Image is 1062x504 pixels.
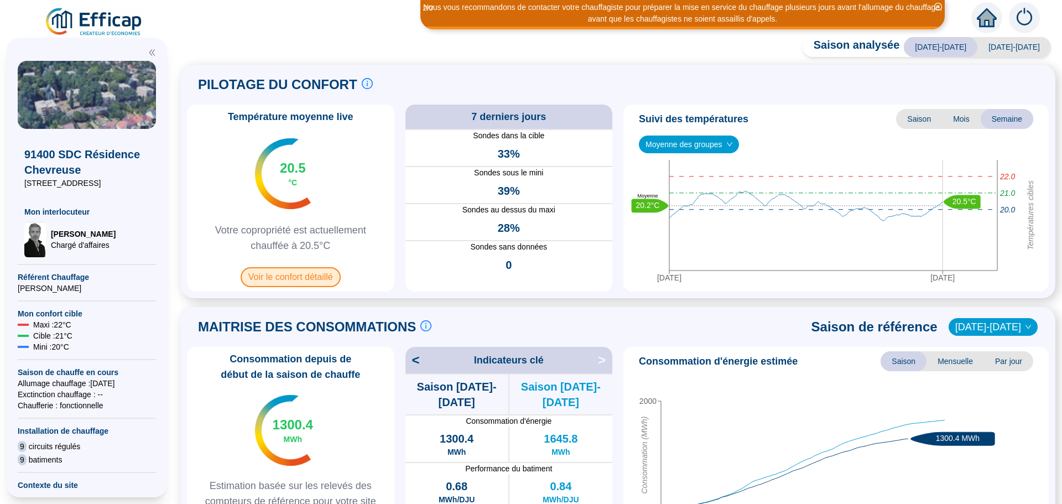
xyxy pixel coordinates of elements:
text: 20.5°C [952,197,976,206]
span: Chargé d'affaires [51,240,116,251]
img: indicateur températures [255,138,311,209]
span: < [405,351,420,369]
span: Sondes dans la cible [405,130,613,142]
span: [PERSON_NAME] [51,228,116,240]
span: °C [288,177,297,188]
span: Par jour [984,351,1033,371]
span: Saison [896,109,942,129]
span: 1300.4 [273,416,313,434]
span: Consommation d'énergie estimée [639,354,798,369]
tspan: [DATE] [930,273,955,282]
span: MWh [284,434,302,445]
span: [DATE]-[DATE] [977,37,1051,57]
span: Consommation depuis de début de la saison de chauffe [191,351,390,382]
span: Exctinction chauffage : -- [18,389,156,400]
tspan: [DATE] [657,273,681,282]
tspan: 20.0 [999,205,1015,214]
span: Mois [942,109,981,129]
span: Cible : 21 °C [33,330,72,341]
text: 20.2°C [636,201,660,210]
tspan: Consommation (MWh) [640,417,649,494]
span: Semaine [981,109,1033,129]
span: info-circle [362,78,373,89]
span: 28% [498,220,520,236]
span: Mini : 20 °C [33,341,69,352]
img: alerts [1009,2,1040,33]
tspan: 2000 [639,397,657,406]
span: Votre copropriété est actuellement chauffée à 20.5°C [191,222,390,253]
tspan: 21.0 [999,189,1015,198]
span: Performance du batiment [405,463,613,474]
span: [PERSON_NAME] [18,283,156,294]
span: Indicateurs clé [474,352,544,368]
tspan: Températures cibles [1026,180,1035,250]
span: Installation de chauffage [18,425,156,437]
tspan: 22.0 [999,172,1015,181]
span: 91400 SDC Résidence Chevreuse [24,147,149,178]
span: Sondes au dessus du maxi [405,204,613,216]
span: Consommation d'énergie [405,415,613,427]
span: 1300.4 [440,431,473,446]
span: home [977,8,997,28]
span: batiments [29,454,63,465]
span: info-circle [420,320,431,331]
img: Chargé d'affaires [24,222,46,257]
span: Voir le confort détaillé [241,267,341,287]
span: Sondes sous le mini [405,167,613,179]
span: PILOTAGE DU CONFORT [198,76,357,93]
span: Saison de chauffe en cours [18,367,156,378]
span: Allumage chauffage : [DATE] [18,378,156,389]
span: 0 [506,257,512,273]
span: 9 [18,441,27,452]
span: [DATE]-[DATE] [904,37,977,57]
span: MWh [551,446,570,458]
span: Mon confort cible [18,308,156,319]
span: [STREET_ADDRESS] [24,178,149,189]
img: indicateur températures [255,395,311,466]
span: Température moyenne live [221,109,360,124]
span: 2022-2023 [955,319,1031,335]
span: circuits régulés [29,441,80,452]
span: Saison [DATE]-[DATE] [509,379,612,410]
span: Sondes sans données [405,241,613,253]
span: down [726,141,733,148]
span: 9 [18,454,27,465]
span: Référent Chauffage [18,272,156,283]
span: double-left [148,49,156,56]
span: > [598,351,612,369]
text: 1300.4 MWh [936,434,980,443]
span: 7 derniers jours [471,109,546,124]
text: Moyenne [637,193,658,199]
span: 33% [498,146,520,162]
span: close-circle [934,3,942,11]
span: Mon interlocuteur [24,206,149,217]
span: MAITRISE DES CONSOMMATIONS [198,318,416,336]
span: 0.68 [446,479,467,494]
span: Chaufferie : fonctionnelle [18,400,156,411]
span: Moyenne des groupes [645,136,732,153]
span: Maxi : 22 °C [33,319,71,330]
span: 1645.8 [544,431,577,446]
span: Saison de référence [811,318,938,336]
span: Contexte du site [18,480,156,491]
span: 20.5 [280,159,306,177]
span: down [1025,324,1032,330]
img: efficap energie logo [44,7,144,38]
span: Suivi des températures [639,111,748,127]
span: Saison analysée [803,37,900,57]
i: 2 / 3 [423,4,433,12]
span: Mensuelle [926,351,984,371]
span: 39% [498,183,520,199]
span: MWh [447,446,466,458]
span: Saison [DATE]-[DATE] [405,379,508,410]
span: Saison [881,351,926,371]
span: 0.84 [550,479,571,494]
div: Nous vous recommandons de contacter votre chauffagiste pour préparer la mise en service du chauff... [422,2,943,25]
